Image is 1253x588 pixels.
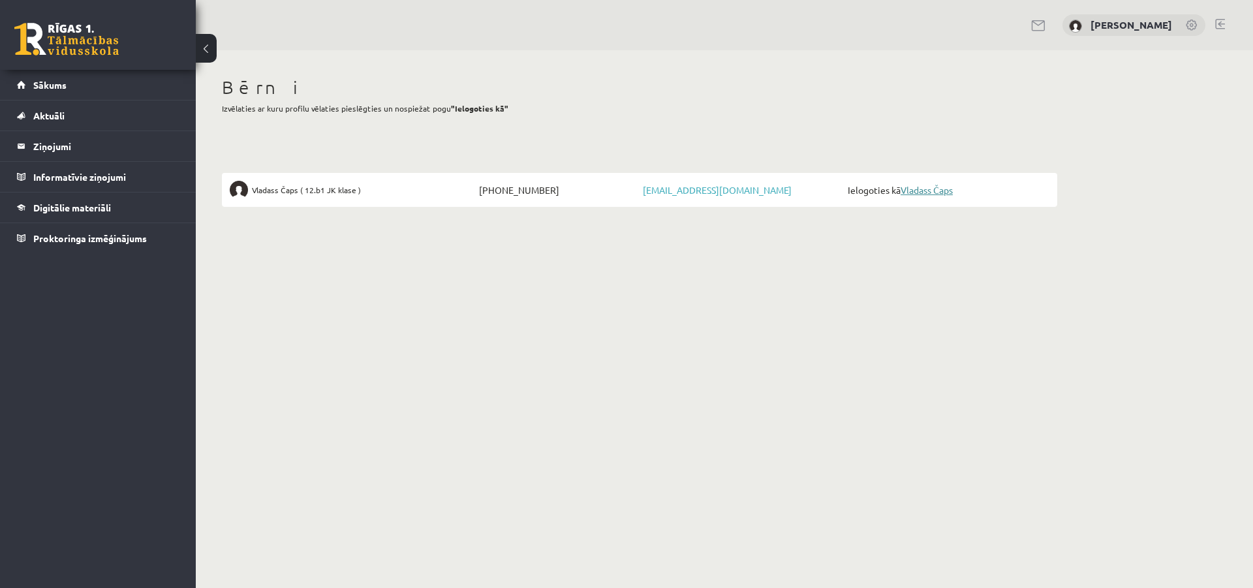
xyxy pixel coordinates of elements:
a: Rīgas 1. Tālmācības vidusskola [14,23,119,55]
img: Vladass Čaps [230,181,248,199]
span: Sākums [33,79,67,91]
h1: Bērni [222,76,1057,99]
legend: Informatīvie ziņojumi [33,162,179,192]
span: Vladass Čaps ( 12.b1 JK klase ) [252,181,361,199]
a: Vladass Čaps [901,184,953,196]
a: Aktuāli [17,101,179,131]
span: Proktoringa izmēģinājums [33,232,147,244]
a: Proktoringa izmēģinājums [17,223,179,253]
a: Informatīvie ziņojumi [17,162,179,192]
p: Izvēlaties ar kuru profilu vēlaties pieslēgties un nospiežat pogu [222,102,1057,114]
span: Ielogoties kā [844,181,1049,199]
a: Sākums [17,70,179,100]
span: [PHONE_NUMBER] [476,181,640,199]
img: Jūlija Čapa [1069,20,1082,33]
a: [EMAIL_ADDRESS][DOMAIN_NAME] [643,184,792,196]
span: Digitālie materiāli [33,202,111,213]
a: Ziņojumi [17,131,179,161]
b: "Ielogoties kā" [451,103,508,114]
span: Aktuāli [33,110,65,121]
a: [PERSON_NAME] [1091,18,1172,31]
legend: Ziņojumi [33,131,179,161]
a: Digitālie materiāli [17,193,179,223]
